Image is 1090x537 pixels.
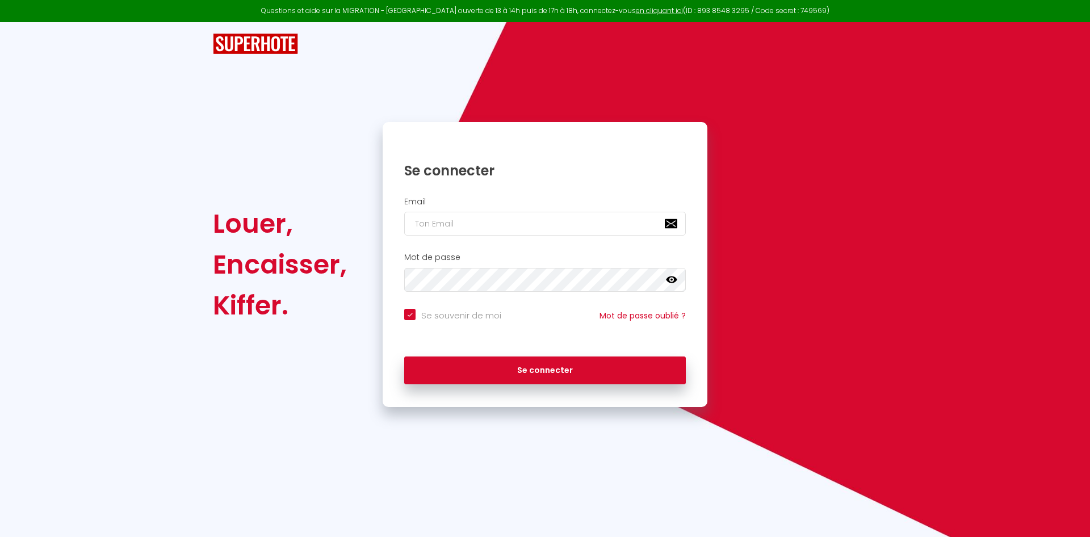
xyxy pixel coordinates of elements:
div: Louer, [213,203,347,244]
a: en cliquant ici [636,6,683,15]
h2: Mot de passe [404,253,686,262]
img: SuperHote logo [213,33,298,54]
div: Kiffer. [213,285,347,326]
div: Encaisser, [213,244,347,285]
a: Mot de passe oublié ? [599,310,686,321]
input: Ton Email [404,212,686,236]
button: Se connecter [404,356,686,385]
h2: Email [404,197,686,207]
h1: Se connecter [404,162,686,179]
